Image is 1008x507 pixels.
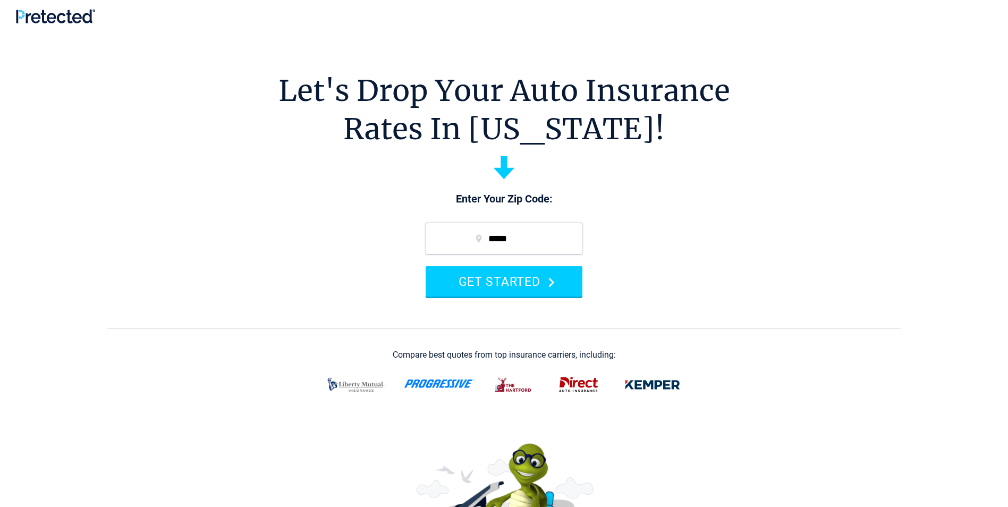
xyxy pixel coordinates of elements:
[16,9,95,23] img: Pretected Logo
[426,266,582,297] button: GET STARTED
[553,371,605,399] img: direct
[404,379,475,388] img: progressive
[415,192,593,207] p: Enter Your Zip Code:
[426,223,582,255] input: zip code
[488,371,540,399] img: thehartford
[617,371,688,399] img: kemper
[321,371,391,399] img: liberty
[278,72,730,148] h1: Let's Drop Your Auto Insurance Rates In [US_STATE]!
[393,350,616,360] div: Compare best quotes from top insurance carriers, including:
